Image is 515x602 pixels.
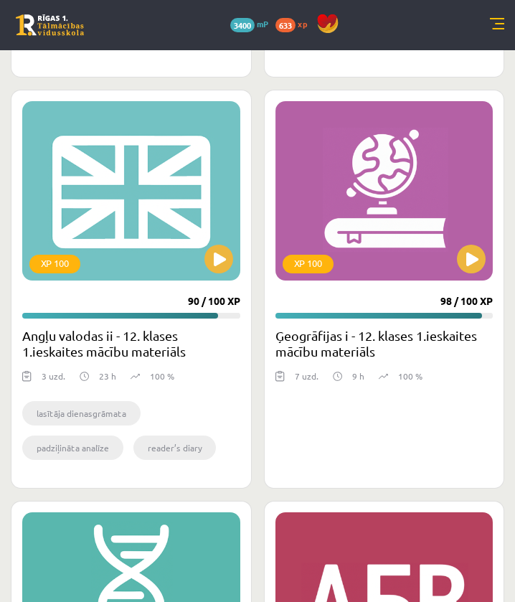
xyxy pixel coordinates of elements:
[99,370,116,382] p: 23 h
[275,18,296,32] span: 633
[22,401,141,425] li: lasītāja dienasgrāmata
[283,255,334,273] div: XP 100
[150,370,174,382] p: 100 %
[398,370,422,382] p: 100 %
[16,14,84,36] a: Rīgas 1. Tālmācības vidusskola
[29,255,80,273] div: XP 100
[295,370,318,391] div: 7 uzd.
[133,436,216,460] li: reader’s diary
[298,18,307,29] span: xp
[42,370,65,391] div: 3 uzd.
[257,18,268,29] span: mP
[275,327,493,359] h2: Ģeogrāfijas i - 12. klases 1.ieskaites mācību materiāls
[22,436,123,460] li: padziļināta analīze
[275,18,314,29] a: 633 xp
[230,18,255,32] span: 3400
[22,327,240,359] h2: Angļu valodas ii - 12. klases 1.ieskaites mācību materiāls
[352,370,364,382] p: 9 h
